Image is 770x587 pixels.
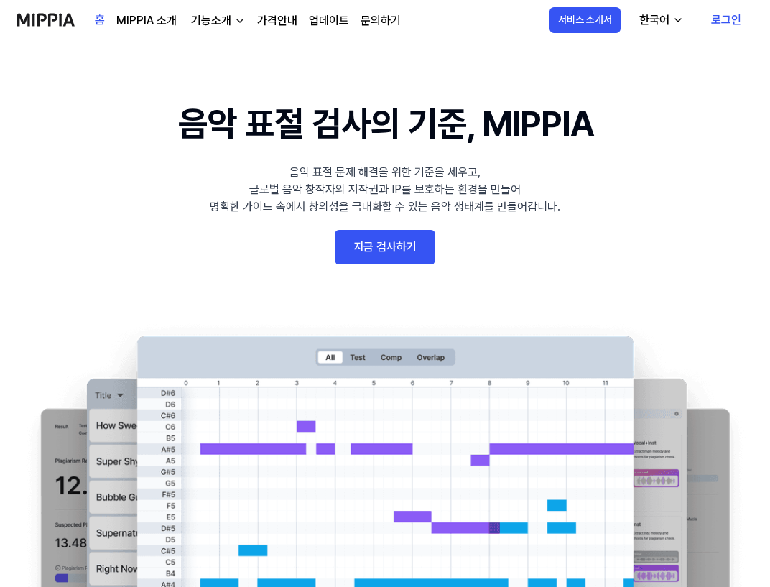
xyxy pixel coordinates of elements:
[628,6,692,34] button: 한국어
[335,230,435,264] a: 지금 검사하기
[188,12,246,29] button: 기능소개
[257,12,297,29] a: 가격안내
[210,164,560,216] div: 음악 표절 문제 해결을 위한 기준을 세우고, 글로벌 음악 창작자의 저작권과 IP를 보호하는 환경을 만들어 명확한 가이드 속에서 창의성을 극대화할 수 있는 음악 생태계를 만들어...
[549,7,621,33] button: 서비스 소개서
[188,12,234,29] div: 기능소개
[116,12,177,29] a: MIPPIA 소개
[95,1,105,40] a: 홈
[234,15,246,27] img: down
[309,12,349,29] a: 업데이트
[178,98,593,149] h1: 음악 표절 검사의 기준, MIPPIA
[361,12,401,29] a: 문의하기
[636,11,672,29] div: 한국어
